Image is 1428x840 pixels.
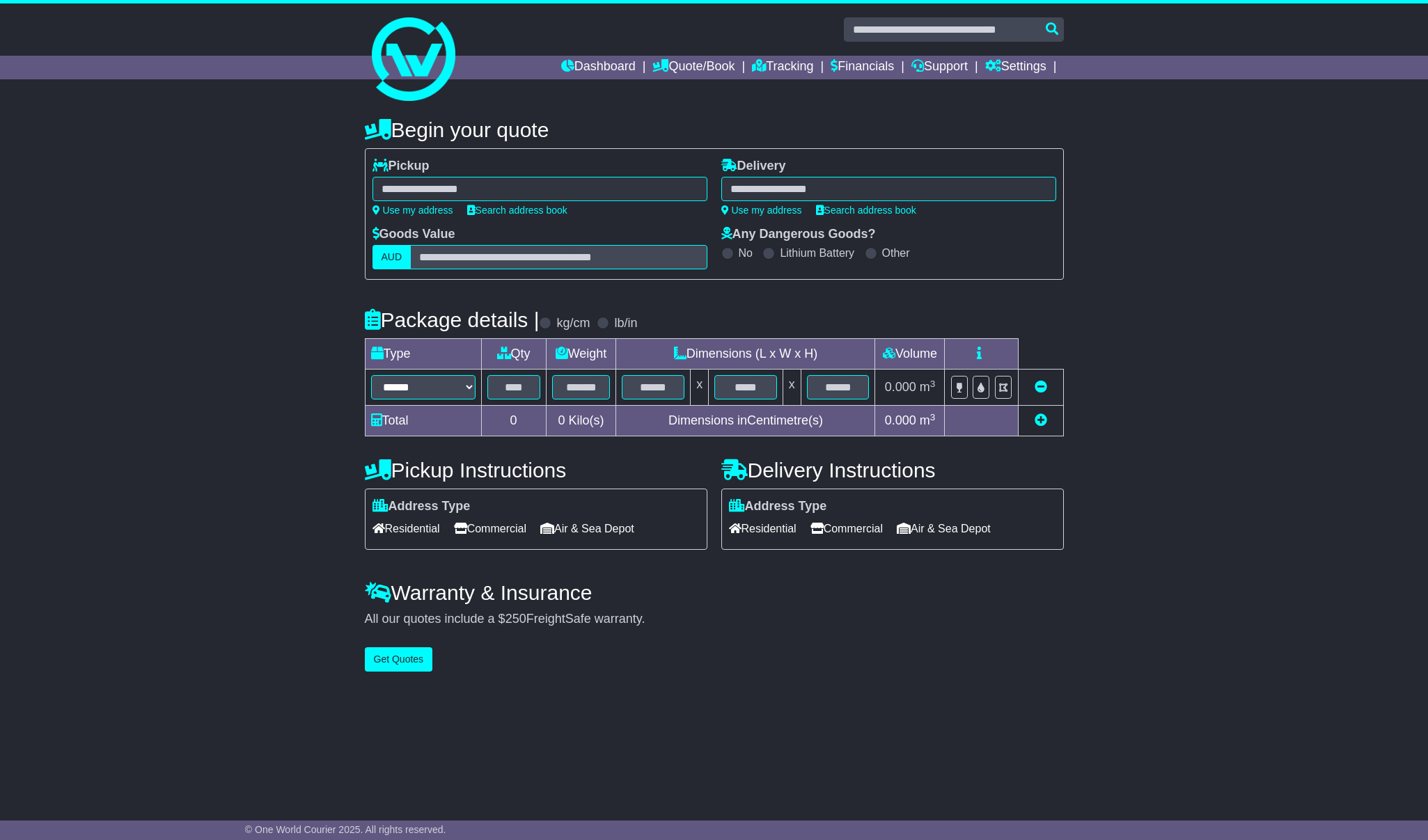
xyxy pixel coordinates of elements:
[372,227,455,242] label: Goods Value
[721,459,1064,482] h4: Delivery Instructions
[365,612,1064,627] div: All our quotes include a $ FreightSafe warranty.
[365,406,481,436] td: Total
[985,56,1046,79] a: Settings
[721,227,876,242] label: Any Dangerous Goods?
[780,246,854,260] label: Lithium Battery
[372,518,440,539] span: Residential
[558,413,565,427] span: 0
[546,339,616,370] td: Weight
[556,316,590,331] label: kg/cm
[1035,380,1047,394] a: Remove this item
[831,56,894,79] a: Financials
[816,205,916,216] a: Search address book
[930,412,936,422] sup: 3
[616,406,875,436] td: Dimensions in Centimetre(s)
[372,499,471,514] label: Address Type
[930,379,936,389] sup: 3
[467,205,567,216] a: Search address book
[721,205,802,216] a: Use my address
[505,612,526,626] span: 250
[365,308,540,331] h4: Package details |
[540,518,634,539] span: Air & Sea Depot
[920,380,936,394] span: m
[752,56,813,79] a: Tracking
[454,518,526,539] span: Commercial
[810,518,883,539] span: Commercial
[1035,413,1047,427] a: Add new item
[729,518,797,539] span: Residential
[652,56,735,79] a: Quote/Book
[616,339,875,370] td: Dimensions (L x W x H)
[875,339,945,370] td: Volume
[481,339,546,370] td: Qty
[245,824,446,835] span: © One World Courier 2025. All rights reserved.
[885,380,916,394] span: 0.000
[561,56,636,79] a: Dashboard
[365,118,1064,141] h4: Begin your quote
[911,56,968,79] a: Support
[546,406,616,436] td: Kilo(s)
[372,245,411,269] label: AUD
[372,205,453,216] a: Use my address
[481,406,546,436] td: 0
[882,246,910,260] label: Other
[365,581,1064,604] h4: Warranty & Insurance
[729,499,827,514] label: Address Type
[365,647,433,672] button: Get Quotes
[365,339,481,370] td: Type
[885,413,916,427] span: 0.000
[783,370,801,406] td: x
[372,159,430,174] label: Pickup
[365,459,707,482] h4: Pickup Instructions
[721,159,786,174] label: Delivery
[897,518,991,539] span: Air & Sea Depot
[920,413,936,427] span: m
[691,370,709,406] td: x
[614,316,637,331] label: lb/in
[739,246,753,260] label: No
